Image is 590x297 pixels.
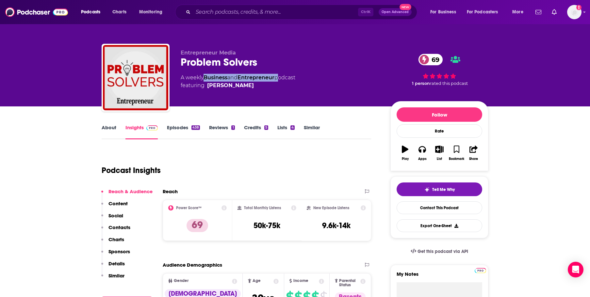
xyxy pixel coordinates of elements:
p: 69 [187,219,208,232]
h1: Podcast Insights [102,165,161,175]
p: Details [108,260,125,267]
span: For Business [430,8,456,17]
h3: 50k-75k [254,221,280,230]
a: Entrepreneur [238,74,274,81]
button: open menu [135,7,171,17]
h2: Audience Demographics [163,262,222,268]
button: open menu [463,7,508,17]
button: open menu [508,7,532,17]
p: Sponsors [108,248,130,255]
div: 69 1 personrated this podcast [390,50,488,90]
button: open menu [76,7,109,17]
span: 1 person [412,81,430,86]
button: Social [101,212,123,225]
span: rated this podcast [430,81,468,86]
a: Reviews1 [209,124,235,139]
img: User Profile [567,5,582,19]
button: Sponsors [101,248,130,260]
a: Charts [108,7,130,17]
span: Entrepreneur Media [181,50,236,56]
svg: Add a profile image [576,5,582,10]
img: Podchaser Pro [146,125,158,131]
div: A weekly podcast [181,74,295,89]
h2: New Episode Listens [313,206,349,210]
div: 5 [264,125,268,130]
a: About [102,124,116,139]
div: List [437,157,442,161]
button: Details [101,260,125,273]
a: Jason Feifer [207,82,254,89]
span: Open Advanced [382,10,409,14]
div: Share [469,157,478,161]
h3: 9.6k-14k [322,221,351,230]
div: Search podcasts, credits, & more... [181,5,423,20]
button: Follow [397,107,482,122]
button: Contacts [101,224,130,236]
a: Business [204,74,227,81]
a: Show notifications dropdown [533,7,544,18]
div: 4 [290,125,295,130]
button: open menu [426,7,464,17]
img: Problem Solvers [103,45,168,110]
button: Play [397,141,414,165]
div: Rate [397,124,482,138]
span: New [400,4,411,10]
span: For Podcasters [467,8,498,17]
div: Apps [418,157,427,161]
p: Similar [108,273,124,279]
span: Ctrl K [358,8,373,16]
div: Open Intercom Messenger [568,262,583,277]
a: Credits5 [244,124,268,139]
a: Lists4 [277,124,295,139]
p: Contacts [108,224,130,230]
a: Similar [304,124,320,139]
img: Podchaser - Follow, Share and Rate Podcasts [5,6,68,18]
h2: Power Score™ [176,206,202,210]
h2: Reach [163,188,178,195]
a: Episodes438 [167,124,200,139]
button: Bookmark [448,141,465,165]
span: Podcasts [81,8,100,17]
button: Export One-Sheet [397,219,482,232]
span: Age [253,279,261,283]
span: and [227,74,238,81]
button: Content [101,200,128,212]
span: Logged in as Ashley_Beenen [567,5,582,19]
button: List [431,141,448,165]
span: Income [293,279,308,283]
p: Content [108,200,128,207]
p: Social [108,212,123,219]
button: Show profile menu [567,5,582,19]
span: Gender [174,279,188,283]
span: 69 [425,54,443,65]
div: Bookmark [449,157,464,161]
button: Share [465,141,482,165]
button: Reach & Audience [101,188,153,200]
button: Charts [101,236,124,248]
img: Podchaser Pro [475,268,486,273]
button: tell me why sparkleTell Me Why [397,182,482,196]
a: Pro website [475,267,486,273]
button: Apps [414,141,431,165]
span: featuring [181,82,295,89]
label: My Notes [397,271,482,282]
img: tell me why sparkle [424,187,430,192]
span: Get this podcast via API [418,249,468,254]
div: Play [402,157,409,161]
a: Contact This Podcast [397,201,482,214]
a: Show notifications dropdown [549,7,559,18]
span: Parental Status [339,279,359,287]
a: Get this podcast via API [405,243,473,259]
h2: Total Monthly Listens [244,206,281,210]
a: 69 [418,54,443,65]
div: 438 [191,125,200,130]
button: Similar [101,273,124,285]
button: Open AdvancedNew [379,8,412,16]
p: Reach & Audience [108,188,153,195]
a: InsightsPodchaser Pro [125,124,158,139]
span: Tell Me Why [432,187,455,192]
input: Search podcasts, credits, & more... [193,7,358,17]
div: 1 [231,125,235,130]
